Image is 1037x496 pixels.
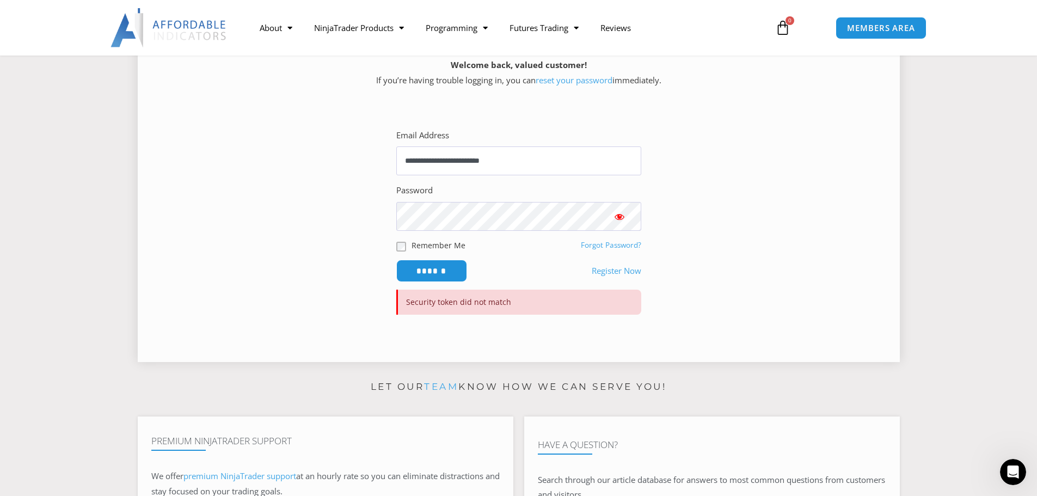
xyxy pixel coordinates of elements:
[157,58,881,88] p: If you’re having trouble logging in, you can immediately.
[424,381,458,392] a: team
[451,59,587,70] strong: Welcome back, valued customer!
[151,436,500,446] h4: Premium NinjaTrader Support
[592,264,641,279] a: Register Now
[249,15,763,40] nav: Menu
[499,15,590,40] a: Futures Trading
[1000,459,1026,485] iframe: Intercom live chat
[786,16,794,25] span: 0
[412,240,465,251] label: Remember Me
[183,470,296,481] a: premium NinjaTrader support
[581,240,641,250] a: Forgot Password?
[396,183,433,198] label: Password
[249,15,303,40] a: About
[138,378,900,396] p: Let our know how we can serve you!
[759,12,807,44] a: 0
[396,128,449,143] label: Email Address
[590,15,642,40] a: Reviews
[111,8,228,47] img: LogoAI | Affordable Indicators – NinjaTrader
[396,290,641,315] p: Security token did not match
[847,24,915,32] span: MEMBERS AREA
[598,202,641,231] button: Show password
[415,15,499,40] a: Programming
[303,15,415,40] a: NinjaTrader Products
[536,75,612,85] a: reset your password
[538,439,886,450] h4: Have A Question?
[151,470,183,481] span: We offer
[836,17,926,39] a: MEMBERS AREA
